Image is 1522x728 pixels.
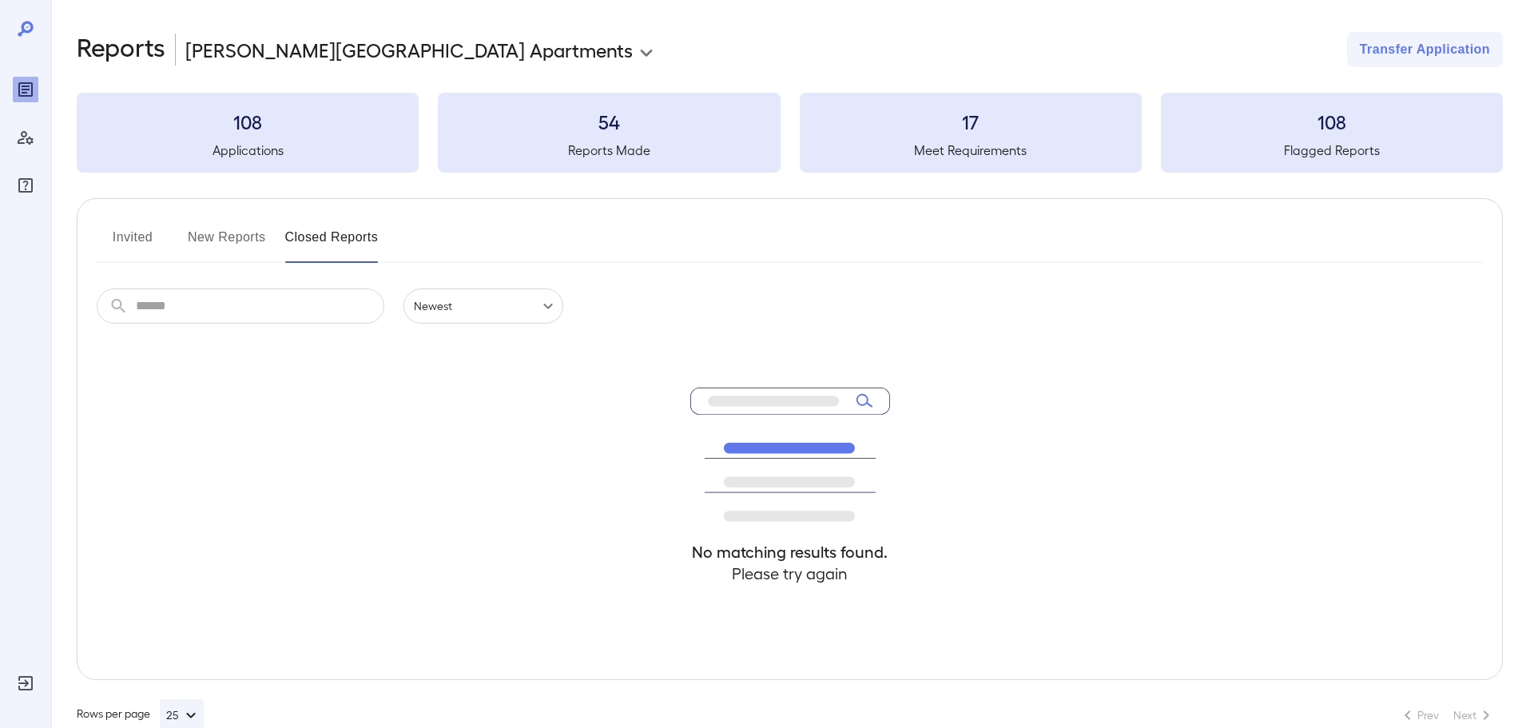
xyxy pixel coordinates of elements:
[1347,32,1503,67] button: Transfer Application
[77,32,165,67] h2: Reports
[77,141,419,160] h5: Applications
[13,77,38,102] div: Reports
[1391,702,1503,728] nav: pagination navigation
[13,125,38,150] div: Manage Users
[185,37,633,62] p: [PERSON_NAME][GEOGRAPHIC_DATA] Apartments
[77,93,1503,173] summary: 108Applications54Reports Made17Meet Requirements108Flagged Reports
[438,109,780,134] h3: 54
[690,563,890,584] h4: Please try again
[77,109,419,134] h3: 108
[800,141,1142,160] h5: Meet Requirements
[13,670,38,696] div: Log Out
[438,141,780,160] h5: Reports Made
[403,288,563,324] div: Newest
[800,109,1142,134] h3: 17
[285,225,379,263] button: Closed Reports
[1161,141,1503,160] h5: Flagged Reports
[690,541,890,563] h4: No matching results found.
[13,173,38,198] div: FAQ
[97,225,169,263] button: Invited
[1161,109,1503,134] h3: 108
[188,225,266,263] button: New Reports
